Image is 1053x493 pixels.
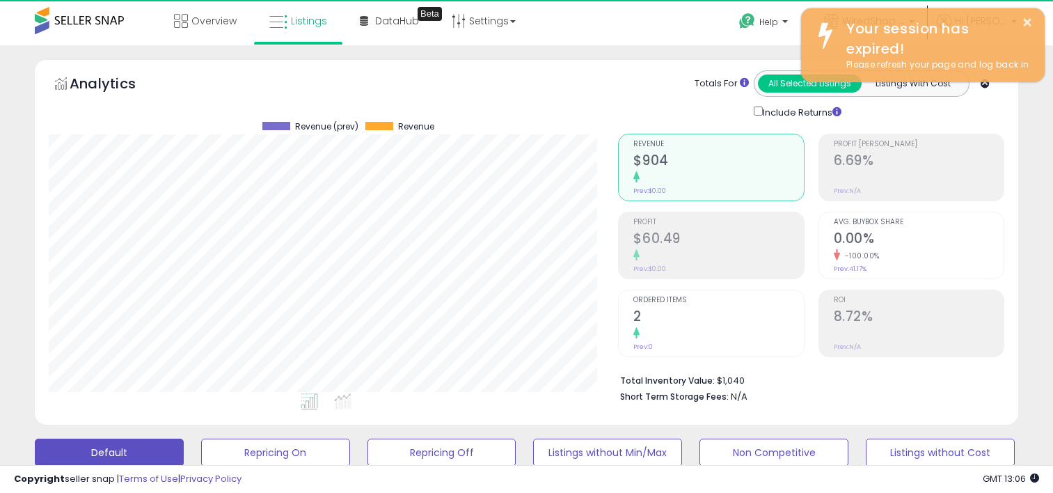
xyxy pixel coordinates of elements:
[295,122,358,132] span: Revenue (prev)
[633,230,803,249] h2: $60.49
[983,472,1039,485] span: 2025-08-15 13:06 GMT
[834,141,1004,148] span: Profit [PERSON_NAME]
[834,219,1004,226] span: Avg. Buybox Share
[14,473,242,486] div: seller snap | |
[836,58,1034,72] div: Please refresh your page and log back in
[731,390,747,403] span: N/A
[633,308,803,327] h2: 2
[633,187,666,195] small: Prev: $0.00
[620,371,994,388] li: $1,040
[834,308,1004,327] h2: 8.72%
[35,439,184,467] button: Default
[695,77,749,91] div: Totals For
[866,439,1015,467] button: Listings without Cost
[633,141,803,148] span: Revenue
[70,74,163,97] h5: Analytics
[840,251,880,261] small: -100.00%
[759,16,778,28] span: Help
[834,187,861,195] small: Prev: N/A
[533,439,682,467] button: Listings without Min/Max
[119,472,178,485] a: Terms of Use
[180,472,242,485] a: Privacy Policy
[834,230,1004,249] h2: 0.00%
[743,104,858,120] div: Include Returns
[633,265,666,273] small: Prev: $0.00
[633,343,653,351] small: Prev: 0
[14,472,65,485] strong: Copyright
[375,14,419,28] span: DataHub
[1022,14,1033,31] button: ×
[728,2,802,45] a: Help
[620,391,729,402] b: Short Term Storage Fees:
[834,152,1004,171] h2: 6.69%
[418,7,442,21] div: Tooltip anchor
[699,439,848,467] button: Non Competitive
[633,297,803,304] span: Ordered Items
[738,13,756,30] i: Get Help
[367,439,516,467] button: Repricing Off
[836,19,1034,58] div: Your session has expired!
[834,297,1004,304] span: ROI
[191,14,237,28] span: Overview
[291,14,327,28] span: Listings
[398,122,434,132] span: Revenue
[758,75,862,93] button: All Selected Listings
[201,439,350,467] button: Repricing On
[633,152,803,171] h2: $904
[861,75,965,93] button: Listings With Cost
[633,219,803,226] span: Profit
[834,265,866,273] small: Prev: 41.17%
[834,343,861,351] small: Prev: N/A
[620,375,715,386] b: Total Inventory Value:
